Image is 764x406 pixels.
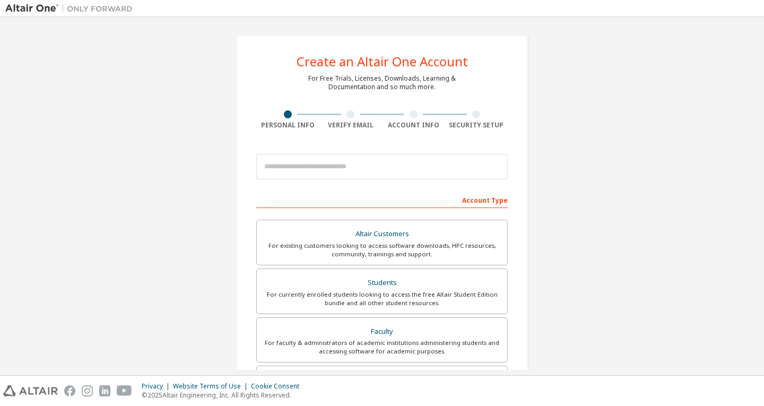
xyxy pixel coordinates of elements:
div: For existing customers looking to access software downloads, HPC resources, community, trainings ... [263,241,501,258]
div: Create an Altair One Account [297,55,468,68]
img: facebook.svg [64,385,75,396]
div: Altair Customers [263,227,501,241]
div: Cookie Consent [251,382,306,391]
img: instagram.svg [82,385,93,396]
div: Account Info [382,121,445,129]
div: Account Type [256,191,508,208]
div: For currently enrolled students looking to access the free Altair Student Edition bundle and all ... [263,290,501,307]
div: Students [263,275,501,290]
div: Faculty [263,324,501,339]
p: © 2025 Altair Engineering, Inc. All Rights Reserved. [142,391,306,400]
div: Website Terms of Use [173,382,251,391]
div: Personal Info [256,121,319,129]
img: Altair One [5,3,138,14]
img: altair_logo.svg [3,385,58,396]
div: Privacy [142,382,173,391]
img: linkedin.svg [99,385,110,396]
img: youtube.svg [117,385,132,396]
div: Security Setup [445,121,508,129]
div: For Free Trials, Licenses, Downloads, Learning & Documentation and so much more. [308,74,456,91]
div: Verify Email [319,121,383,129]
div: For faculty & administrators of academic institutions administering students and accessing softwa... [263,339,501,356]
